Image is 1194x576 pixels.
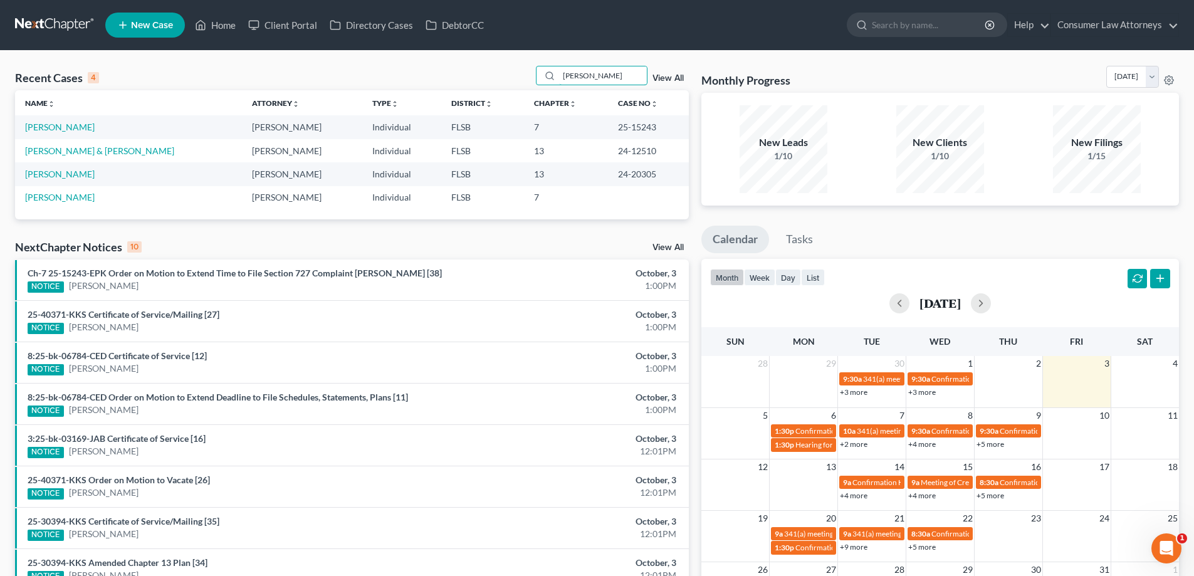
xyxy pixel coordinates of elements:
button: day [775,269,801,286]
td: [PERSON_NAME] [242,186,362,209]
span: Confirmation Hearing [PERSON_NAME] [931,529,1064,538]
span: Confirmation hearing for [PERSON_NAME] [1000,426,1142,436]
h3: Monthly Progress [701,73,790,88]
span: 341(a) meeting for [PERSON_NAME] [857,426,978,436]
td: 24-12510 [608,139,689,162]
a: Tasks [775,226,824,253]
div: October, 3 [468,350,676,362]
td: 7 [524,186,608,209]
div: NOTICE [28,364,64,375]
a: [PERSON_NAME] [69,445,139,458]
span: 5 [762,408,769,423]
i: unfold_more [292,100,300,108]
a: [PERSON_NAME] [69,280,139,292]
a: [PERSON_NAME] [25,169,95,179]
span: 9:30a [843,374,862,384]
td: [PERSON_NAME] [242,139,362,162]
span: New Case [131,21,173,30]
span: 9a [911,478,919,487]
td: Individual [362,139,441,162]
a: Directory Cases [323,14,419,36]
a: +3 more [840,387,867,397]
div: 1/15 [1053,150,1141,162]
a: Consumer Law Attorneys [1051,14,1178,36]
span: 1:30p [775,440,794,449]
span: 9:30a [911,374,930,384]
a: DebtorCC [419,14,490,36]
td: [PERSON_NAME] [242,162,362,186]
td: 13 [524,162,608,186]
div: New Leads [740,135,827,150]
td: FLSB [441,162,524,186]
div: 1:00PM [468,280,676,292]
div: NOTICE [28,488,64,500]
div: NOTICE [28,447,64,458]
button: month [710,269,744,286]
a: [PERSON_NAME] [69,321,139,333]
span: 1:30p [775,426,794,436]
span: 11 [1166,408,1179,423]
div: New Filings [1053,135,1141,150]
button: week [744,269,775,286]
td: FLSB [441,139,524,162]
div: October, 3 [468,515,676,528]
a: +9 more [840,542,867,552]
td: 25-15243 [608,115,689,139]
span: 8:30a [980,478,998,487]
span: 9:30a [911,426,930,436]
a: 25-40371-KKS Order on Motion to Vacate [26] [28,474,210,485]
span: Fri [1070,336,1083,347]
span: 6 [830,408,837,423]
span: Confirmation Hearing for [PERSON_NAME] [931,426,1075,436]
span: 17 [1098,459,1111,474]
span: Tue [864,336,880,347]
a: +5 more [908,542,936,552]
span: 12 [757,459,769,474]
a: +2 more [840,439,867,449]
div: October, 3 [468,474,676,486]
span: Confirmation Hearing for [PERSON_NAME] [852,478,996,487]
input: Search by name... [559,66,647,85]
span: 22 [961,511,974,526]
div: 12:01PM [468,528,676,540]
span: 28 [757,356,769,371]
div: NOTICE [28,530,64,541]
div: 1:00PM [468,362,676,375]
a: Ch-7 25-15243-EPK Order on Motion to Extend Time to File Section 727 Complaint [PERSON_NAME] [38] [28,268,442,278]
div: NOTICE [28,406,64,417]
span: 25 [1166,511,1179,526]
a: [PERSON_NAME] [25,192,95,202]
span: 29 [825,356,837,371]
i: unfold_more [651,100,658,108]
i: unfold_more [569,100,577,108]
span: Sun [726,336,745,347]
span: 8:30a [911,529,930,538]
a: +3 more [908,387,936,397]
h2: [DATE] [919,296,961,310]
a: Calendar [701,226,769,253]
span: 16 [1030,459,1042,474]
td: FLSB [441,115,524,139]
a: +4 more [840,491,867,500]
a: [PERSON_NAME] [69,486,139,499]
a: Attorneyunfold_more [252,98,300,108]
a: View All [652,74,684,83]
span: 341(a) meeting for [PERSON_NAME] [863,374,984,384]
a: 25-30394-KKS Amended Chapter 13 Plan [34] [28,557,207,568]
a: Help [1008,14,1050,36]
div: 1/10 [740,150,827,162]
span: 9a [775,529,783,538]
td: 13 [524,139,608,162]
i: unfold_more [485,100,493,108]
i: unfold_more [48,100,55,108]
i: unfold_more [391,100,399,108]
span: 20 [825,511,837,526]
span: 21 [893,511,906,526]
a: 8:25-bk-06784-CED Certificate of Service [12] [28,350,207,361]
div: 1/10 [896,150,984,162]
div: 4 [88,72,99,83]
a: [PERSON_NAME] [69,404,139,416]
a: 3:25-bk-03169-JAB Certificate of Service [16] [28,433,206,444]
a: [PERSON_NAME] & [PERSON_NAME] [25,145,174,156]
a: 25-30394-KKS Certificate of Service/Mailing [35] [28,516,219,526]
